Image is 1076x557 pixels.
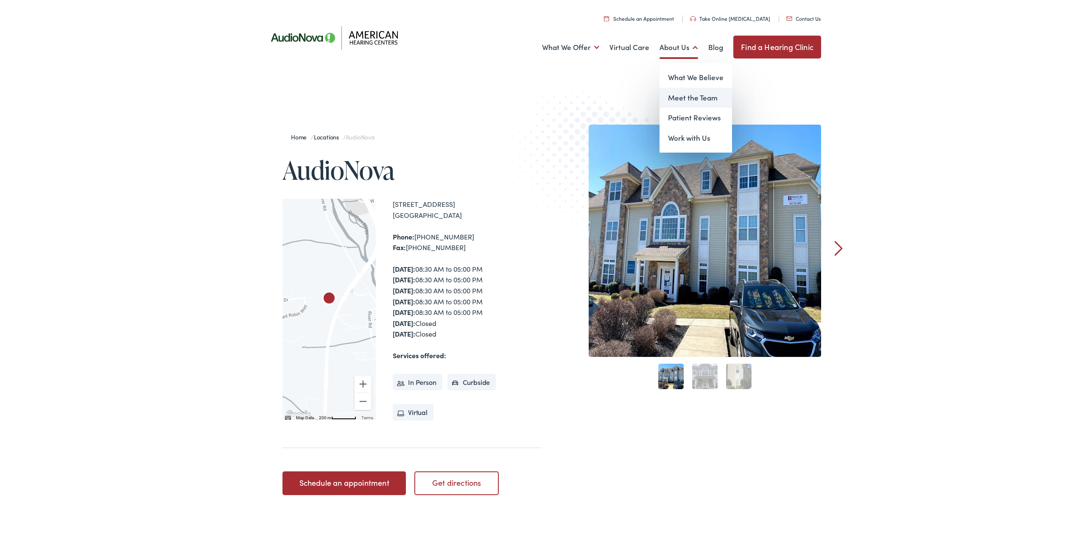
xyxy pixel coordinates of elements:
[660,30,698,61] a: About Us
[316,412,359,418] button: Map Scale: 200 m per 55 pixels
[393,273,415,282] strong: [DATE]:
[361,414,373,418] a: Terms (opens in new tab)
[609,30,649,61] a: Virtual Care
[726,362,752,387] a: 3
[447,372,496,389] li: Curbside
[708,30,723,61] a: Blog
[355,374,372,391] button: Zoom in
[835,239,843,254] a: Next
[660,66,732,86] a: What We Believe
[604,13,674,20] a: Schedule an Appointment
[291,131,311,139] a: Home
[393,262,541,338] div: 08:30 AM to 05:00 PM 08:30 AM to 05:00 PM 08:30 AM to 05:00 PM 08:30 AM to 05:00 PM 08:30 AM to 0...
[414,470,499,493] a: Get directions
[690,13,770,20] a: Take Online [MEDICAL_DATA]
[690,14,696,19] img: utility icon
[393,284,415,293] strong: [DATE]:
[604,14,609,19] img: utility icon
[282,154,541,182] h1: AudioNova
[393,317,415,326] strong: [DATE]:
[285,413,291,419] button: Keyboard shortcuts
[786,13,821,20] a: Contact Us
[660,126,732,147] a: Work with Us
[285,407,313,418] img: Google
[733,34,821,57] a: Find a Hearing Clinic
[393,230,541,251] div: [PHONE_NUMBER] [PHONE_NUMBER]
[314,131,343,139] a: Locations
[658,362,684,387] a: 1
[393,230,414,240] strong: Phone:
[355,391,372,408] button: Zoom out
[282,470,406,493] a: Schedule an appointment
[319,414,331,418] span: 200 m
[393,327,415,337] strong: [DATE]:
[692,362,718,387] a: 2
[393,262,415,272] strong: [DATE]:
[786,15,792,19] img: utility icon
[346,131,375,139] span: AudioNova
[393,372,442,389] li: In Person
[393,402,433,419] li: Virtual
[316,284,343,311] div: AudioNova
[660,86,732,106] a: Meet the Team
[542,30,599,61] a: What We Offer
[285,407,313,418] a: Open this area in Google Maps (opens a new window)
[393,295,415,304] strong: [DATE]:
[660,106,732,126] a: Patient Reviews
[296,413,314,419] button: Map Data
[291,131,375,139] span: / /
[393,241,406,250] strong: Fax:
[393,197,541,219] div: [STREET_ADDRESS] [GEOGRAPHIC_DATA]
[393,349,446,358] strong: Services offered:
[393,306,415,315] strong: [DATE]:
